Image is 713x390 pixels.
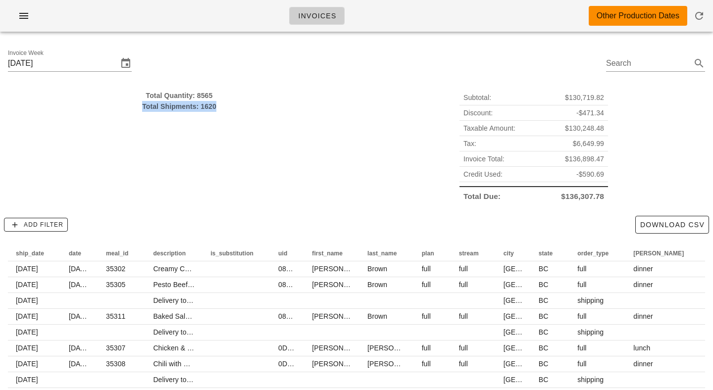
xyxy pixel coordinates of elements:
[504,296,576,304] span: [GEOGRAPHIC_DATA]
[597,10,679,22] div: Other Production Dates
[577,328,604,336] span: shipping
[422,250,434,257] span: plan
[633,344,650,352] span: lunch
[278,360,392,368] span: 0Deiml0YcsepeSXGQksxdCxGb0e2
[422,265,431,273] span: full
[153,281,204,289] span: Pesto Beef Bowl
[539,360,549,368] span: BC
[16,376,38,384] span: [DATE]
[61,245,98,261] th: date: Not sorted. Activate to sort ascending.
[153,312,264,320] span: Baked Salmon, Cauliflower & Pesto
[539,250,553,257] span: state
[312,265,369,273] span: [PERSON_NAME]
[210,250,254,257] span: is_substitution
[463,153,505,164] span: Invoice Total:
[504,376,576,384] span: [GEOGRAPHIC_DATA]
[106,344,125,352] span: 35307
[569,245,625,261] th: order_type: Not sorted. Activate to sort ascending.
[278,250,287,257] span: uid
[106,360,125,368] span: 35308
[278,281,384,289] span: 08HtNpkyZMdaNfog0j35Lis5a8L2
[278,265,384,273] span: 08HtNpkyZMdaNfog0j35Lis5a8L2
[16,360,38,368] span: [DATE]
[298,12,336,20] span: Invoices
[367,312,387,320] span: Brown
[359,245,414,261] th: last_name: Not sorted. Activate to sort ascending.
[504,312,576,320] span: [GEOGRAPHIC_DATA]
[576,107,604,118] span: -$471.34
[577,296,604,304] span: shipping
[414,245,451,261] th: plan: Not sorted. Activate to sort ascending.
[153,344,243,352] span: Chicken & Rice Noodle Bowl
[153,265,265,273] span: Creamy Chicken & Vegetable Pasta
[16,250,44,257] span: ship_date
[289,7,345,25] a: Invoices
[459,312,468,320] span: full
[422,360,431,368] span: full
[69,344,91,352] span: [DATE]
[312,312,369,320] span: [PERSON_NAME]
[459,344,468,352] span: full
[312,344,369,352] span: [PERSON_NAME]
[635,216,709,234] button: Download CSV
[304,245,359,261] th: first_name: Not sorted. Activate to sort ascending.
[312,360,369,368] span: [PERSON_NAME]
[531,245,570,261] th: state: Not sorted. Activate to sort ascending.
[565,153,604,164] span: $136,898.47
[69,250,81,257] span: date
[98,245,145,261] th: meal_id: Not sorted. Activate to sort ascending.
[565,92,604,103] span: $130,719.82
[539,344,549,352] span: BC
[153,328,297,336] span: Delivery to [GEOGRAPHIC_DATA] (V5N 1R4)
[312,281,369,289] span: [PERSON_NAME]
[463,138,476,149] span: Tax:
[16,328,38,336] span: [DATE]
[463,191,501,202] span: Total Due:
[106,281,125,289] span: 35305
[539,265,549,273] span: BC
[633,265,653,273] span: dinner
[539,281,549,289] span: BC
[270,245,304,261] th: uid: Not sorted. Activate to sort ascending.
[504,328,576,336] span: [GEOGRAPHIC_DATA]
[422,344,431,352] span: full
[576,169,604,180] span: -$590.69
[153,250,186,257] span: description
[539,376,549,384] span: BC
[153,296,297,304] span: Delivery to [GEOGRAPHIC_DATA] (V5N 1R4)
[422,281,431,289] span: full
[565,123,604,134] span: $130,248.48
[8,245,61,261] th: ship_date: Not sorted. Activate to sort ascending.
[577,376,604,384] span: shipping
[153,376,295,384] span: Delivery to [GEOGRAPHIC_DATA] (V5Y0G8)
[8,101,351,112] div: Total Shipments: 1620
[577,250,609,257] span: order_type
[422,312,431,320] span: full
[278,312,384,320] span: 08HtNpkyZMdaNfog0j35Lis5a8L2
[633,312,653,320] span: dinner
[203,245,270,261] th: is_substitution: Not sorted. Activate to sort ascending.
[640,221,705,229] span: Download CSV
[16,344,38,352] span: [DATE]
[145,245,203,261] th: description: Not sorted. Activate to sort ascending.
[577,344,586,352] span: full
[367,281,387,289] span: Brown
[625,245,701,261] th: tod: Not sorted. Activate to sort ascending.
[504,360,576,368] span: [GEOGRAPHIC_DATA]
[577,360,586,368] span: full
[504,250,514,257] span: city
[459,281,468,289] span: full
[577,281,586,289] span: full
[8,49,44,57] label: Invoice Week
[16,312,38,320] span: [DATE]
[539,312,549,320] span: BC
[367,360,425,368] span: [PERSON_NAME]
[561,191,604,202] span: $136,307.78
[367,265,387,273] span: Brown
[459,265,468,273] span: full
[312,250,343,257] span: first_name
[451,245,496,261] th: stream: Not sorted. Activate to sort ascending.
[69,265,91,273] span: [DATE]
[106,265,125,273] span: 35302
[459,360,468,368] span: full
